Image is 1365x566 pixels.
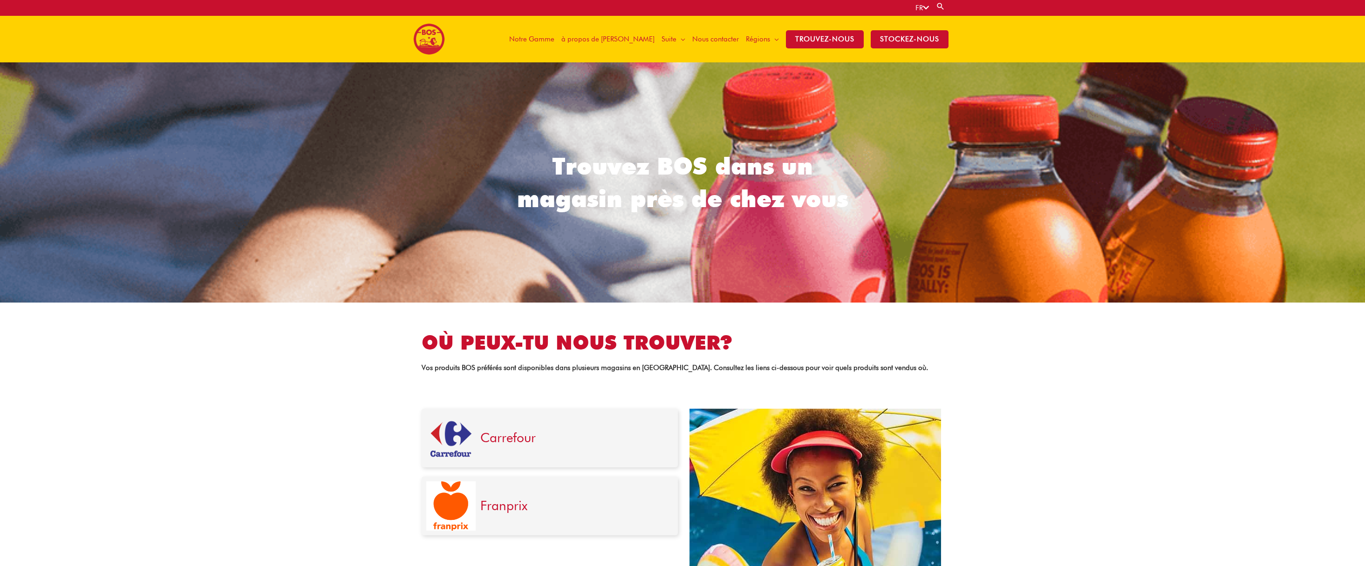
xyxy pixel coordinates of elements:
span: Nous contacter [692,25,739,53]
nav: Site Navigation [499,16,952,62]
span: Notre Gamme [509,25,554,53]
p: Vos produits BOS préférés sont disponibles dans plusieurs magasins en [GEOGRAPHIC_DATA]. Consulte... [422,364,943,371]
a: Search button [936,2,945,11]
span: TROUVEZ-NOUS [786,30,864,48]
a: à propos de [PERSON_NAME] [558,16,658,62]
a: stockez-nous [867,16,952,62]
a: Notre Gamme [506,16,558,62]
a: TROUVEZ-NOUS [783,16,867,62]
a: Carrefour [480,430,536,445]
h2: OÙ PEUX-TU NOUS TROUVER? [422,330,943,355]
a: Nous contacter [689,16,743,62]
span: Régions [746,25,770,53]
a: Suite [658,16,689,62]
span: Suite [662,25,676,53]
a: Régions [743,16,783,62]
a: Franprix [480,498,527,513]
span: stockez-nous [871,30,949,48]
h1: Trouvez BOS dans un magasin près de chez vous [497,150,868,215]
span: à propos de [PERSON_NAME] [561,25,655,53]
a: FR [915,4,929,12]
img: BOS logo finals-200px [413,23,445,55]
